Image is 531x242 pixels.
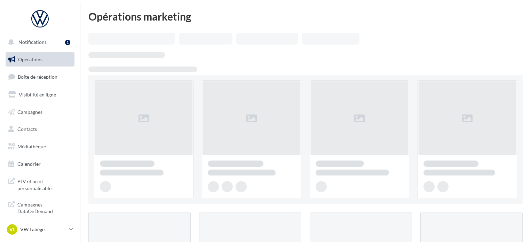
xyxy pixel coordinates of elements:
span: Boîte de réception [18,74,57,80]
a: Contacts [4,122,76,136]
span: Médiathèque [17,143,46,149]
button: Notifications 1 [4,35,73,49]
span: VL [9,226,15,233]
a: VL VW Labège [6,223,74,236]
a: Campagnes DataOnDemand [4,197,76,218]
span: Contacts [17,126,37,132]
span: Opérations [18,56,42,62]
a: PLV et print personnalisable [4,174,76,194]
span: Campagnes DataOnDemand [17,200,72,215]
a: Campagnes [4,105,76,119]
a: Visibilité en ligne [4,87,76,102]
span: PLV et print personnalisable [17,177,72,192]
span: Calendrier [17,161,41,167]
span: Campagnes [17,109,42,115]
p: VW Labège [20,226,66,233]
div: Opérations marketing [88,11,523,22]
span: Notifications [18,39,47,45]
a: Médiathèque [4,139,76,154]
a: Boîte de réception [4,69,76,84]
span: Visibilité en ligne [19,92,56,97]
div: 1 [65,40,70,45]
a: Calendrier [4,157,76,171]
a: Opérations [4,52,76,67]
